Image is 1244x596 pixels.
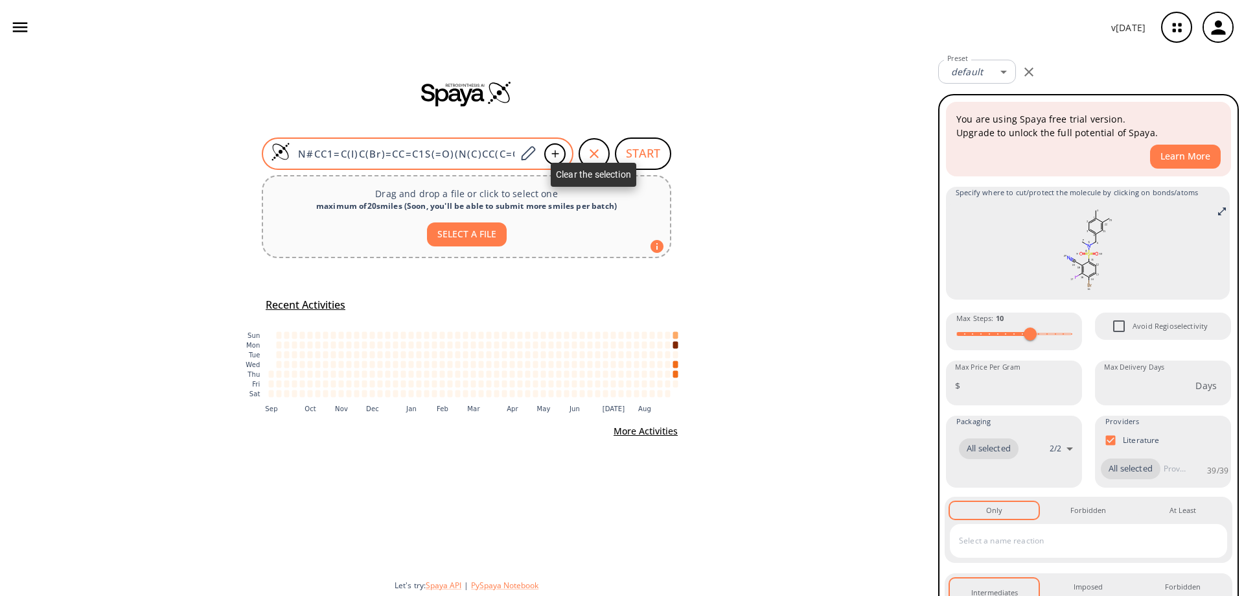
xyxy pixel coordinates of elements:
[1111,21,1146,34] p: v [DATE]
[1217,206,1227,217] svg: Full screen
[615,137,671,170] button: START
[1138,502,1227,519] button: At Least
[426,580,461,591] button: Spaya API
[246,342,260,349] text: Mon
[955,363,1020,372] label: Max Price Per Gram
[246,361,260,368] text: Wed
[421,80,512,106] img: Spaya logo
[246,332,260,398] g: y-axis tick label
[273,187,660,200] p: Drag and drop a file or click to select one
[366,405,379,412] text: Dec
[249,390,260,398] text: Sat
[951,66,983,78] em: default
[947,54,968,64] label: Preset
[1195,379,1217,392] p: Days
[437,405,448,412] text: Feb
[1105,313,1133,340] span: Avoid Regioselectivity
[955,379,960,392] p: $
[959,442,1019,455] span: All selected
[1160,459,1189,479] input: Provider name
[266,298,345,312] h5: Recent Activities
[986,505,1002,516] div: Only
[1101,462,1160,475] span: All selected
[956,112,1221,139] p: You are using Spaya free trial version. Upgrade to unlock the full potential of Spaya.
[1050,443,1061,454] p: 2 / 2
[467,405,480,412] text: Mar
[252,381,260,388] text: Fri
[536,405,550,412] text: May
[273,200,660,212] div: maximum of 20 smiles ( Soon, you'll be able to submit more smiles per batch )
[248,332,260,339] text: Sun
[956,530,1202,551] input: Select a name reaction
[1070,505,1106,516] div: Forbidden
[1207,465,1228,476] p: 39 / 39
[1044,502,1133,519] button: Forbidden
[1133,320,1208,332] span: Avoid Regioselectivity
[1123,435,1160,446] p: Literature
[1150,145,1221,169] button: Learn More
[248,352,260,359] text: Tue
[608,420,683,444] button: More Activities
[271,142,290,161] img: Logo Spaya
[260,294,351,316] button: Recent Activities
[1105,416,1139,427] span: Providers
[569,405,580,412] text: Jun
[305,405,316,412] text: Oct
[956,187,1220,198] span: Specify where to cut/protect the molecule by clicking on bonds/atoms
[461,580,471,591] span: |
[507,405,518,412] text: Apr
[335,405,348,412] text: Nov
[471,580,538,591] button: PySpaya Notebook
[1104,363,1164,372] label: Max Delivery Days
[956,204,1220,294] svg: N#CC1=C(I)C(Br)=CC=C1S(=O)(N(C)CC(C=C2C)=CC=C2C)=O
[603,405,625,412] text: [DATE]
[950,502,1039,519] button: Only
[551,163,636,187] div: Clear the selection
[956,313,1004,324] span: Max Steps :
[290,147,516,160] input: Enter SMILES
[395,580,928,591] div: Let's try:
[956,416,991,427] span: Packaging
[1169,505,1196,516] div: At Least
[269,331,678,397] g: cell
[427,222,507,246] button: SELECT A FILE
[638,405,651,412] text: Aug
[406,405,417,412] text: Jan
[265,405,651,412] g: x-axis tick label
[996,313,1004,323] strong: 10
[265,405,277,412] text: Sep
[247,371,260,378] text: Thu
